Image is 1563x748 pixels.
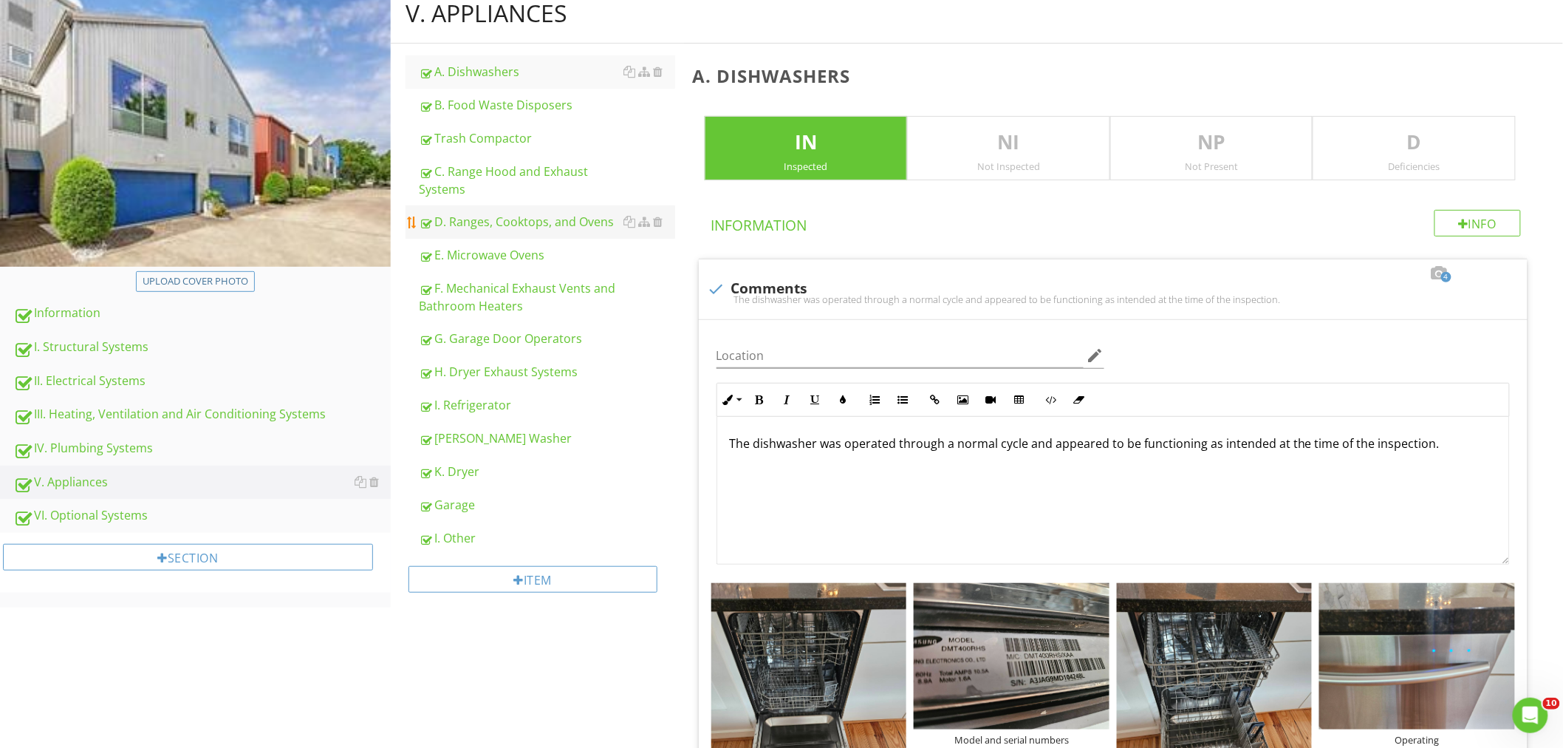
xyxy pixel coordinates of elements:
[801,386,830,414] button: Underline (Ctrl+U)
[419,163,675,198] div: C. Range Hood and Exhaust Systems
[717,386,745,414] button: Inline Style
[977,386,1005,414] button: Insert Video
[419,63,675,81] div: A. Dishwashers
[13,338,391,357] div: I. Structural Systems
[136,271,255,292] button: Upload cover photo
[1319,583,1515,730] img: photo.jpg
[1313,160,1515,172] div: Deficiencies
[1111,128,1313,157] p: NP
[419,330,675,347] div: G. Garage Door Operators
[419,213,675,231] div: D. Ranges, Cooktops, and Ovens
[13,304,391,323] div: Information
[705,160,907,172] div: Inspected
[419,129,675,147] div: Trash Compactor
[861,386,889,414] button: Ordered List
[13,372,391,391] div: II. Electrical Systems
[1319,734,1515,746] div: Operating
[419,529,675,547] div: I. Other
[408,566,657,593] div: Item
[419,396,675,414] div: I. Refrigerator
[716,344,1084,368] input: Location
[745,386,773,414] button: Bold (Ctrl+B)
[949,386,977,414] button: Insert Image (Ctrl+P)
[419,463,675,480] div: K. Dryer
[908,128,1109,157] p: NI
[1005,386,1033,414] button: Insert Table
[693,66,1539,86] h3: A. Dishwashers
[13,439,391,458] div: IV. Plumbing Systems
[13,506,391,526] div: VI. Optional Systems
[419,246,675,264] div: E. Microwave Ovens
[419,279,675,315] div: F. Mechanical Exhaust Vents and Bathroom Heaters
[1313,128,1515,157] p: D
[705,128,907,157] p: IN
[1037,386,1065,414] button: Code View
[711,210,1521,235] h4: Information
[13,405,391,424] div: III. Heating, Ventilation and Air Conditioning Systems
[143,274,248,289] div: Upload cover photo
[773,386,801,414] button: Italic (Ctrl+I)
[419,96,675,114] div: B. Food Waste Disposers
[708,293,1519,305] div: The dishwasher was operated through a normal cycle and appeared to be functioning as intended at ...
[889,386,917,414] button: Unordered List
[419,496,675,514] div: Garage
[13,473,391,492] div: V. Appliances
[1087,347,1104,364] i: edit
[419,429,675,447] div: [PERSON_NAME] Washer
[1434,210,1522,237] div: Info
[908,160,1109,172] div: Not Inspected
[830,386,858,414] button: Colors
[1111,160,1313,172] div: Not Present
[1513,698,1548,733] iframe: Intercom live chat
[914,583,1109,730] img: photo.jpg
[914,734,1109,746] div: Model and serial numbers
[3,544,373,571] div: Section
[729,435,1497,452] p: The dishwasher was operated through a normal cycle and appeared to be functioning as intended at ...
[1543,698,1560,710] span: 10
[419,363,675,381] div: H. Dryer Exhaust Systems
[921,386,949,414] button: Insert Link (Ctrl+K)
[1441,272,1451,282] span: 4
[1065,386,1093,414] button: Clear Formatting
